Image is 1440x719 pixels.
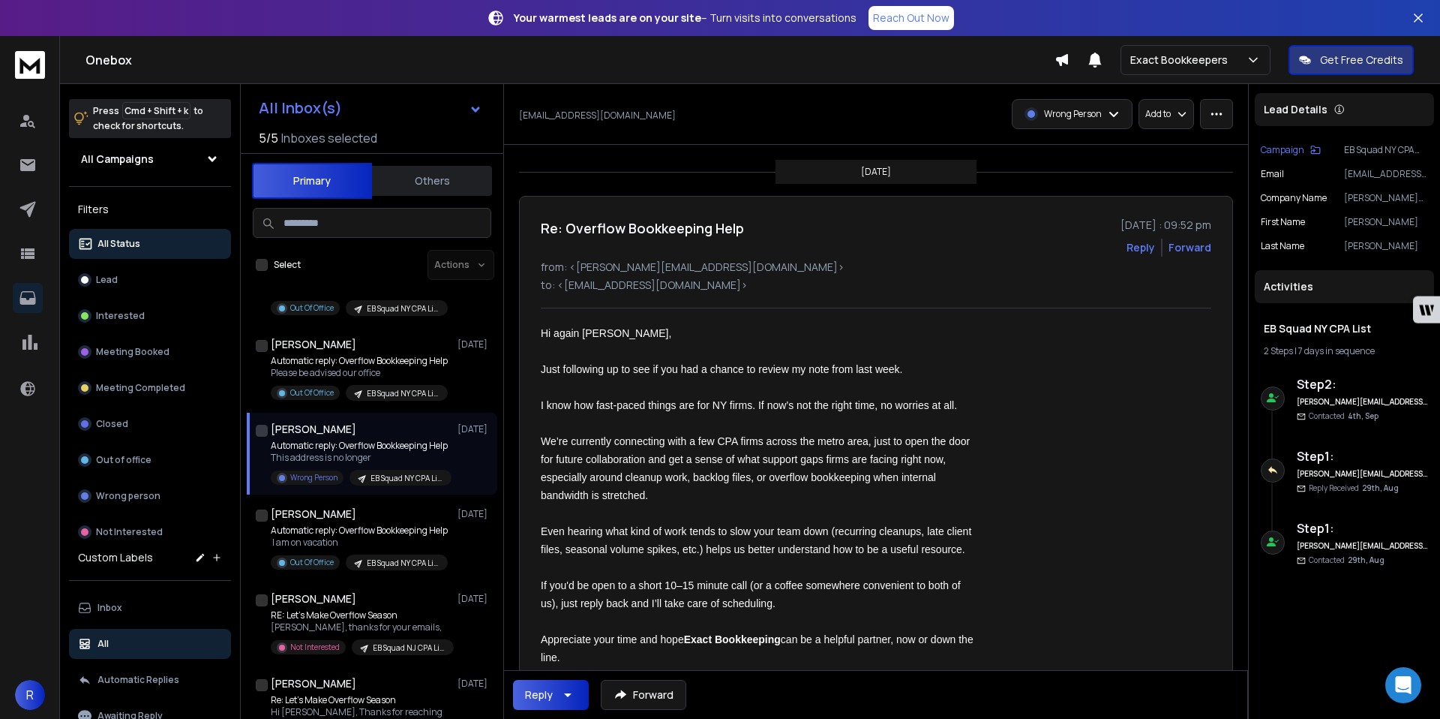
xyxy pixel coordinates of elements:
[271,621,451,633] p: [PERSON_NAME], thanks for your emails,
[1309,411,1378,422] p: Contacted
[15,680,45,710] span: R
[367,558,439,569] p: EB Squad NY CPA List
[259,129,278,147] span: 5 / 5
[1168,240,1211,255] div: Forward
[15,51,45,79] img: logo
[271,537,448,549] p: I am on vacation
[1344,192,1428,204] p: [PERSON_NAME] [PERSON_NAME]
[122,102,190,119] span: Cmd + Shift + k
[541,218,744,239] h1: Re: Overflow Bookkeeping Help
[601,680,686,710] button: Forward
[69,373,231,403] button: Meeting Completed
[370,473,442,484] p: EB Squad NY CPA List
[290,472,337,483] p: Wrong Person
[96,454,151,466] p: Out of office
[1344,168,1428,180] p: [EMAIL_ADDRESS][DOMAIN_NAME]
[69,629,231,659] button: All
[281,129,377,147] h3: Inboxes selected
[1297,540,1428,552] h6: [PERSON_NAME][EMAIL_ADDRESS][DOMAIN_NAME]
[271,422,356,437] h1: [PERSON_NAME]
[1348,555,1384,565] span: 29th, Aug
[1264,321,1425,336] h1: EB Squad NY CPA List
[1297,519,1428,537] h6: Step 1 :
[271,706,451,718] p: Hi [PERSON_NAME], Thanks for reaching
[541,278,1211,293] p: to: <[EMAIL_ADDRESS][DOMAIN_NAME]>
[271,525,448,537] p: Automatic reply: Overflow Bookkeeping Help
[290,557,334,568] p: Out Of Office
[96,346,169,358] p: Meeting Booked
[271,367,448,379] p: Please be advised our office
[1298,344,1375,357] span: 7 days in sequence
[1297,468,1428,480] h6: [PERSON_NAME][EMAIL_ADDRESS][DOMAIN_NAME]
[541,327,671,339] span: Hi again [PERSON_NAME],
[1264,344,1293,357] span: 2 Steps
[271,676,356,691] h1: [PERSON_NAME]
[861,166,891,178] p: [DATE]
[97,602,122,614] p: Inbox
[1297,396,1428,408] h6: [PERSON_NAME][EMAIL_ADDRESS][DOMAIN_NAME]
[513,680,589,710] button: Reply
[457,678,491,690] p: [DATE]
[868,6,954,30] a: Reach Out Now
[519,110,676,122] p: [EMAIL_ADDRESS][DOMAIN_NAME]
[271,609,451,621] p: RE: Let’s Make Overflow Season
[69,665,231,695] button: Automatic Replies
[69,481,231,511] button: Wrong person
[541,435,973,501] span: We’re currently connecting with a few CPA firms across the metro area, just to open the door for ...
[96,526,163,538] p: Not Interested
[69,517,231,547] button: Not Interested
[1385,667,1421,703] div: Open Intercom Messenger
[271,355,448,367] p: Automatic reply: Overflow Bookkeeping Help
[367,303,439,314] p: EB Squad NY CPA List
[1261,168,1284,180] p: Email
[247,93,494,123] button: All Inbox(s)
[1344,144,1428,156] p: EB Squad NY CPA List
[1126,240,1155,255] button: Reply
[1264,345,1425,357] div: |
[290,302,334,314] p: Out Of Office
[372,164,492,197] button: Others
[81,152,154,167] h1: All Campaigns
[96,310,145,322] p: Interested
[1261,240,1304,252] p: Last Name
[93,104,203,134] p: Press to check for shortcuts.
[514,11,856,26] p: – Turn visits into conversations
[69,301,231,331] button: Interested
[1309,555,1384,566] p: Contacted
[271,694,451,706] p: Re: Let’s Make Overflow Season
[457,338,491,350] p: [DATE]
[69,265,231,295] button: Lead
[1348,411,1378,421] span: 4th, Sep
[252,163,372,199] button: Primary
[1309,483,1399,494] p: Reply Received
[1320,53,1403,68] p: Get Free Credits
[271,591,356,606] h1: [PERSON_NAME]
[1344,216,1428,228] p: [PERSON_NAME]
[1255,270,1434,303] div: Activities
[1120,218,1211,233] p: [DATE] : 09:52 pm
[873,11,949,26] p: Reach Out Now
[541,525,974,555] span: Even hearing what kind of work tends to slow your team down (recurring cleanups, late client file...
[1130,53,1234,68] p: Exact Bookkeepers
[97,674,179,686] p: Automatic Replies
[69,337,231,367] button: Meeting Booked
[96,490,160,502] p: Wrong person
[1261,144,1304,156] p: Campaign
[541,633,976,663] span: Appreciate your time and hope can be a helpful partner, now or down the line.
[259,101,342,116] h1: All Inbox(s)
[290,387,334,399] p: Out Of Office
[1297,375,1428,393] h6: Step 2 :
[514,11,701,25] strong: Your warmest leads are on your site
[1362,483,1399,493] span: 29th, Aug
[96,274,118,286] p: Lead
[1145,108,1171,120] p: Add to
[541,363,902,375] span: Just following up to see if you had a chance to review my note from last week.
[271,452,451,464] p: This address is no longer
[367,388,439,399] p: EB Squad NY CPA List
[274,259,301,271] label: Select
[97,638,109,650] p: All
[97,238,140,250] p: All Status
[69,199,231,220] h3: Filters
[1044,108,1102,120] p: Wrong Person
